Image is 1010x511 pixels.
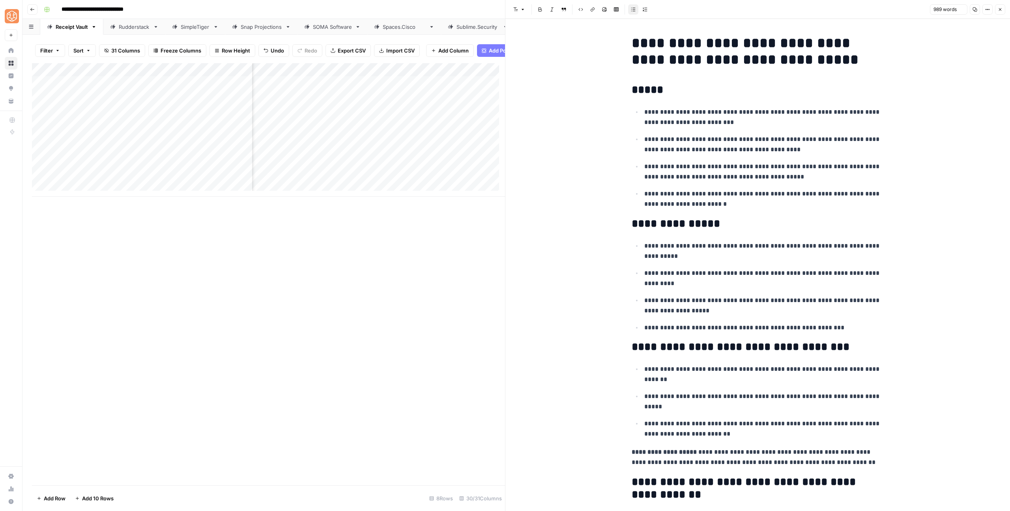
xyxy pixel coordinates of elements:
[5,57,17,70] a: Browse
[930,4,967,15] button: 989 words
[225,19,297,35] a: Snap Projections
[374,44,420,57] button: Import CSV
[5,70,17,82] a: Insights
[103,19,165,35] a: Rudderstack
[426,492,456,505] div: 8 Rows
[73,47,84,54] span: Sort
[119,23,150,31] div: Rudderstack
[68,44,96,57] button: Sort
[933,6,957,13] span: 989 words
[148,44,206,57] button: Freeze Columns
[441,19,515,35] a: [DOMAIN_NAME]
[111,47,140,54] span: 31 Columns
[82,494,114,502] span: Add 10 Rows
[35,44,65,57] button: Filter
[5,483,17,495] a: Usage
[292,44,322,57] button: Redo
[241,23,282,31] div: Snap Projections
[456,492,505,505] div: 30/31 Columns
[271,47,284,54] span: Undo
[56,23,88,31] div: Receipt Vault
[477,44,537,57] button: Add Power Agent
[222,47,250,54] span: Row Height
[5,470,17,483] a: Settings
[305,47,317,54] span: Redo
[5,44,17,57] a: Home
[181,23,210,31] div: SimpleTiger
[5,82,17,95] a: Opportunities
[426,44,474,57] button: Add Column
[258,44,289,57] button: Undo
[313,23,352,31] div: SOMA Software
[5,495,17,508] button: Help + Support
[161,47,201,54] span: Freeze Columns
[5,95,17,107] a: Your Data
[338,47,366,54] span: Export CSV
[456,23,499,31] div: [DOMAIN_NAME]
[386,47,415,54] span: Import CSV
[99,44,145,57] button: 31 Columns
[32,492,70,505] button: Add Row
[40,47,53,54] span: Filter
[165,19,225,35] a: SimpleTiger
[209,44,255,57] button: Row Height
[383,23,426,31] div: [DOMAIN_NAME]
[40,19,103,35] a: Receipt Vault
[5,9,19,23] img: SimpleTiger Logo
[438,47,469,54] span: Add Column
[325,44,371,57] button: Export CSV
[5,6,17,26] button: Workspace: SimpleTiger
[367,19,441,35] a: [DOMAIN_NAME]
[297,19,367,35] a: SOMA Software
[70,492,118,505] button: Add 10 Rows
[44,494,65,502] span: Add Row
[489,47,532,54] span: Add Power Agent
